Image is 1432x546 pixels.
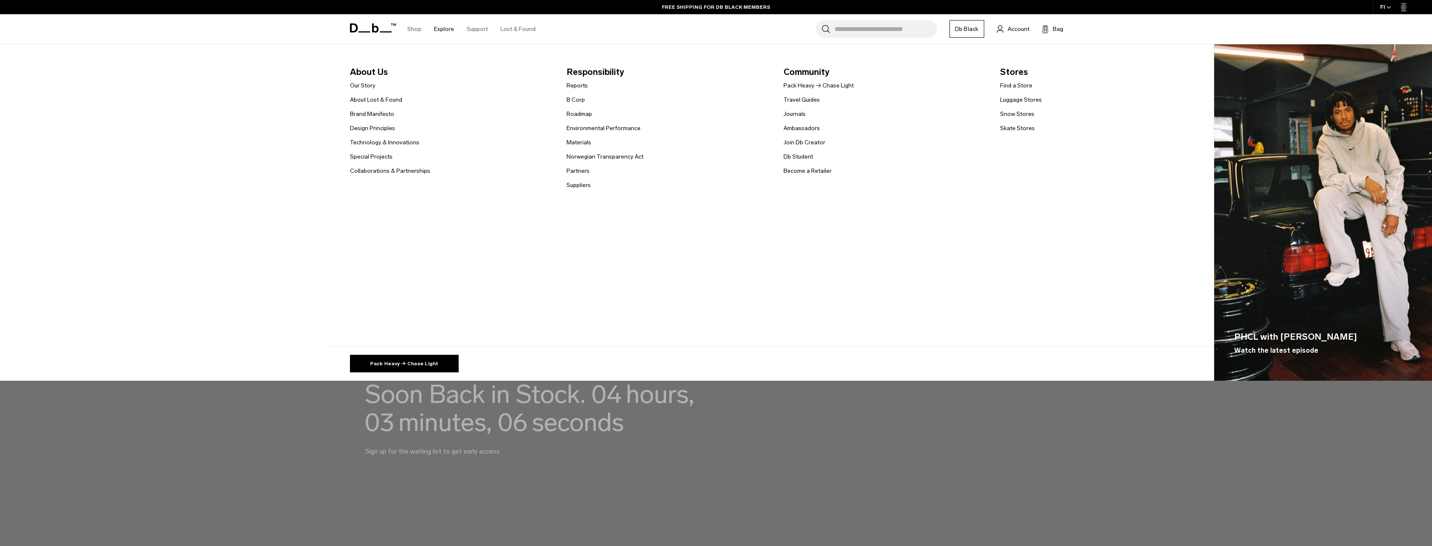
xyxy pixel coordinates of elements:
[784,152,813,161] a: Db Student
[350,124,395,133] a: Design Principles
[784,167,832,175] a: Become a Retailer
[567,95,585,104] a: B Corp
[567,81,588,90] a: Reports
[567,65,770,79] span: Responsibility
[350,138,419,147] a: Technology & Innovations
[784,138,825,147] a: Join Db Creator
[434,14,454,44] a: Explore
[784,124,820,133] a: Ambassadors
[567,152,643,161] a: Norwegian Transparency Act
[1000,81,1032,90] a: Find a Store
[350,95,402,104] a: About Lost & Found
[1000,65,1204,79] span: Stores
[567,110,592,118] a: Roadmap
[1000,95,1042,104] a: Luggage Stores
[1053,25,1063,33] span: Bag
[350,167,430,175] a: Collaborations & Partnerships
[784,95,820,104] a: Travel Guides
[1000,124,1035,133] a: Skate Stores
[350,81,375,90] a: Our Story
[407,14,421,44] a: Shop
[467,14,488,44] a: Support
[784,110,806,118] a: Journals
[784,65,987,79] span: Community
[401,14,542,44] nav: Main Navigation
[567,138,591,147] a: Materials
[1042,24,1063,34] button: Bag
[784,81,854,90] a: Pack Heavy → Chase Light
[500,14,536,44] a: Lost & Found
[1234,346,1318,356] span: Watch the latest episode
[350,152,393,161] a: Special Projects
[662,3,770,11] a: FREE SHIPPING FOR DB BLACK MEMBERS
[997,24,1029,34] a: Account
[1008,25,1029,33] span: Account
[350,65,554,79] span: About Us
[350,110,394,118] a: Brand Manifesto
[567,181,591,190] a: Suppliers
[1000,110,1034,118] a: Snow Stores
[567,167,590,175] a: Partners
[567,124,641,133] a: Environmental Performance
[950,20,984,38] a: Db Black
[1234,330,1357,343] span: PHCL with [PERSON_NAME]
[350,355,459,372] a: Pack Heavy → Chase Light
